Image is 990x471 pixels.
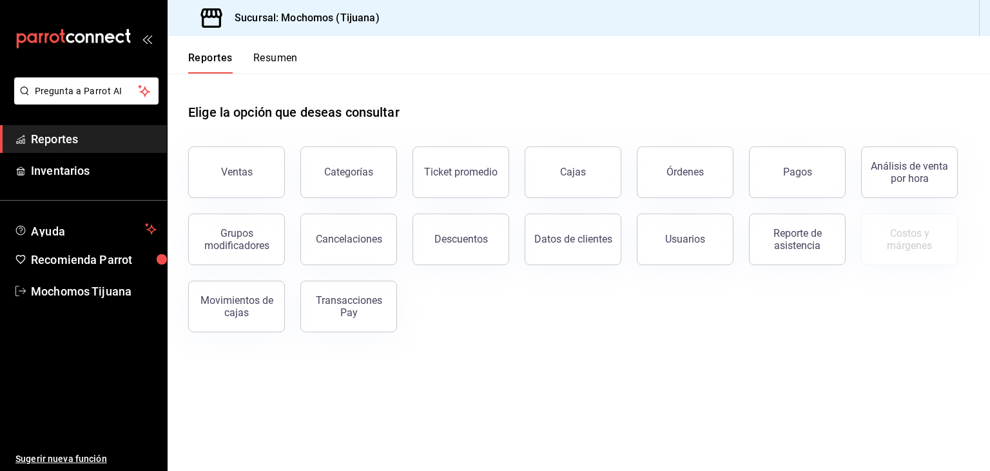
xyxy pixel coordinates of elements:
[316,233,382,245] div: Cancelaciones
[224,10,380,26] h3: Sucursal: Mochomos (Tijuana)
[188,103,400,122] h1: Elige la opción que deseas consultar
[665,233,705,245] div: Usuarios
[309,294,389,319] div: Transacciones Pay
[188,52,233,74] button: Reportes
[424,166,498,178] div: Ticket promedio
[525,214,621,265] button: Datos de clientes
[300,214,397,265] button: Cancelaciones
[188,214,285,265] button: Grupos modificadores
[15,452,157,466] span: Sugerir nueva función
[637,146,733,198] button: Órdenes
[749,214,846,265] button: Reporte de asistencia
[783,166,812,178] div: Pagos
[35,85,139,98] span: Pregunta a Parrot AI
[14,77,159,105] button: Pregunta a Parrot AI
[253,52,298,74] button: Resumen
[412,146,509,198] button: Ticket promedio
[31,251,157,268] span: Recomienda Parrot
[869,160,949,185] div: Análisis de venta por hora
[869,227,949,252] div: Costos y márgenes
[31,162,157,179] span: Inventarios
[666,166,704,178] div: Órdenes
[197,294,277,319] div: Movimientos de cajas
[142,34,152,44] button: open_drawer_menu
[412,214,509,265] button: Descuentos
[749,146,846,198] button: Pagos
[31,221,140,237] span: Ayuda
[221,166,253,178] div: Ventas
[757,227,837,252] div: Reporte de asistencia
[560,166,586,178] div: Cajas
[534,233,612,245] div: Datos de clientes
[525,146,621,198] button: Cajas
[300,281,397,332] button: Transacciones Pay
[861,214,958,265] button: Contrata inventarios para ver este reporte
[31,130,157,148] span: Reportes
[300,146,397,198] button: Categorías
[188,146,285,198] button: Ventas
[434,233,488,245] div: Descuentos
[31,283,157,300] span: Mochomos Tijuana
[188,281,285,332] button: Movimientos de cajas
[637,214,733,265] button: Usuarios
[9,94,159,107] a: Pregunta a Parrot AI
[188,52,298,74] div: navigation tabs
[861,146,958,198] button: Análisis de venta por hora
[324,166,373,178] div: Categorías
[197,227,277,252] div: Grupos modificadores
